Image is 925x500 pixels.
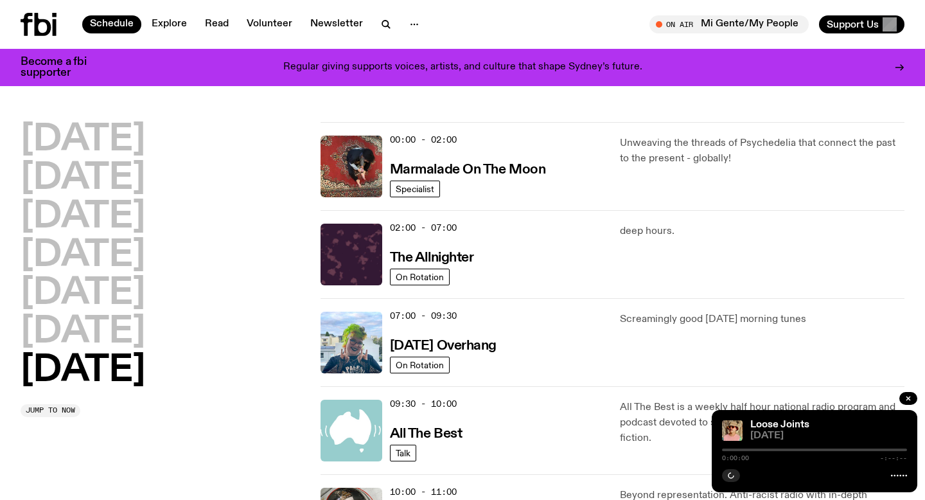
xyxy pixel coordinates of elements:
[390,161,546,177] a: Marmalade On The Moon
[390,427,463,441] h3: All The Best
[390,445,416,461] a: Talk
[396,184,434,193] span: Specialist
[21,404,80,417] button: Jump to now
[396,448,410,458] span: Talk
[303,15,371,33] a: Newsletter
[390,310,457,322] span: 07:00 - 09:30
[390,181,440,197] a: Specialist
[722,420,743,441] img: Tyson stands in front of a paperbark tree wearing orange sunglasses, a suede bucket hat and a pin...
[390,249,474,265] a: The Allnighter
[21,57,103,78] h3: Become a fbi supporter
[82,15,141,33] a: Schedule
[144,15,195,33] a: Explore
[390,269,450,285] a: On Rotation
[620,400,904,446] p: All The Best is a weekly half hour national radio program and podcast devoted to short-form featu...
[620,312,904,327] p: Screamingly good [DATE] morning tunes
[620,136,904,166] p: Unweaving the threads of Psychedelia that connect the past to the present - globally!
[750,420,809,430] a: Loose Joints
[239,15,300,33] a: Volunteer
[390,339,497,353] h3: [DATE] Overhang
[283,62,642,73] p: Regular giving supports voices, artists, and culture that shape Sydney’s future.
[390,163,546,177] h3: Marmalade On The Moon
[819,15,904,33] button: Support Us
[390,425,463,441] a: All The Best
[880,455,907,461] span: -:--:--
[21,353,145,389] button: [DATE]
[21,276,145,312] button: [DATE]
[390,134,457,146] span: 00:00 - 02:00
[21,122,145,158] button: [DATE]
[21,161,145,197] button: [DATE]
[390,337,497,353] a: [DATE] Overhang
[396,360,444,370] span: On Rotation
[321,136,382,197] img: Tommy - Persian Rug
[722,455,749,461] span: 0:00:00
[197,15,236,33] a: Read
[390,222,457,234] span: 02:00 - 07:00
[827,19,879,30] span: Support Us
[649,15,809,33] button: On AirMi Gente/My People
[390,357,450,373] a: On Rotation
[26,407,75,414] span: Jump to now
[620,224,904,239] p: deep hours.
[390,398,457,410] span: 09:30 - 10:00
[390,486,457,498] span: 10:00 - 11:00
[396,272,444,281] span: On Rotation
[21,314,145,350] button: [DATE]
[750,431,907,441] span: [DATE]
[21,238,145,274] button: [DATE]
[390,251,474,265] h3: The Allnighter
[21,199,145,235] button: [DATE]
